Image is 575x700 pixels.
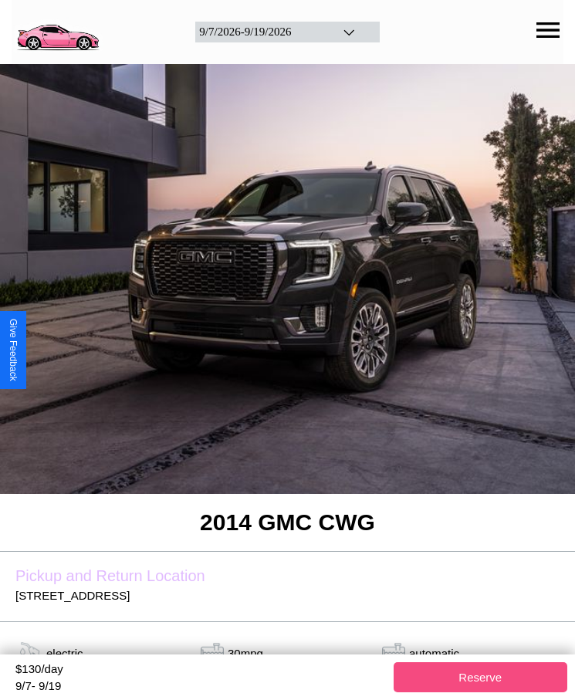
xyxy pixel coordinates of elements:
div: 9 / 7 - 9 / 19 [15,679,386,692]
p: [STREET_ADDRESS] [15,585,560,606]
p: automatic [409,643,459,664]
img: gas [15,641,46,664]
p: 30 mpg [228,643,263,664]
div: $ 130 /day [15,662,386,679]
img: tank [197,641,228,664]
div: Give Feedback [8,319,19,381]
img: gas [378,641,409,664]
img: logo [12,8,103,53]
div: 9 / 7 / 2026 - 9 / 19 / 2026 [199,25,323,39]
button: Reserve [394,662,568,692]
p: electric [46,643,83,664]
label: Pickup and Return Location [15,567,560,585]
